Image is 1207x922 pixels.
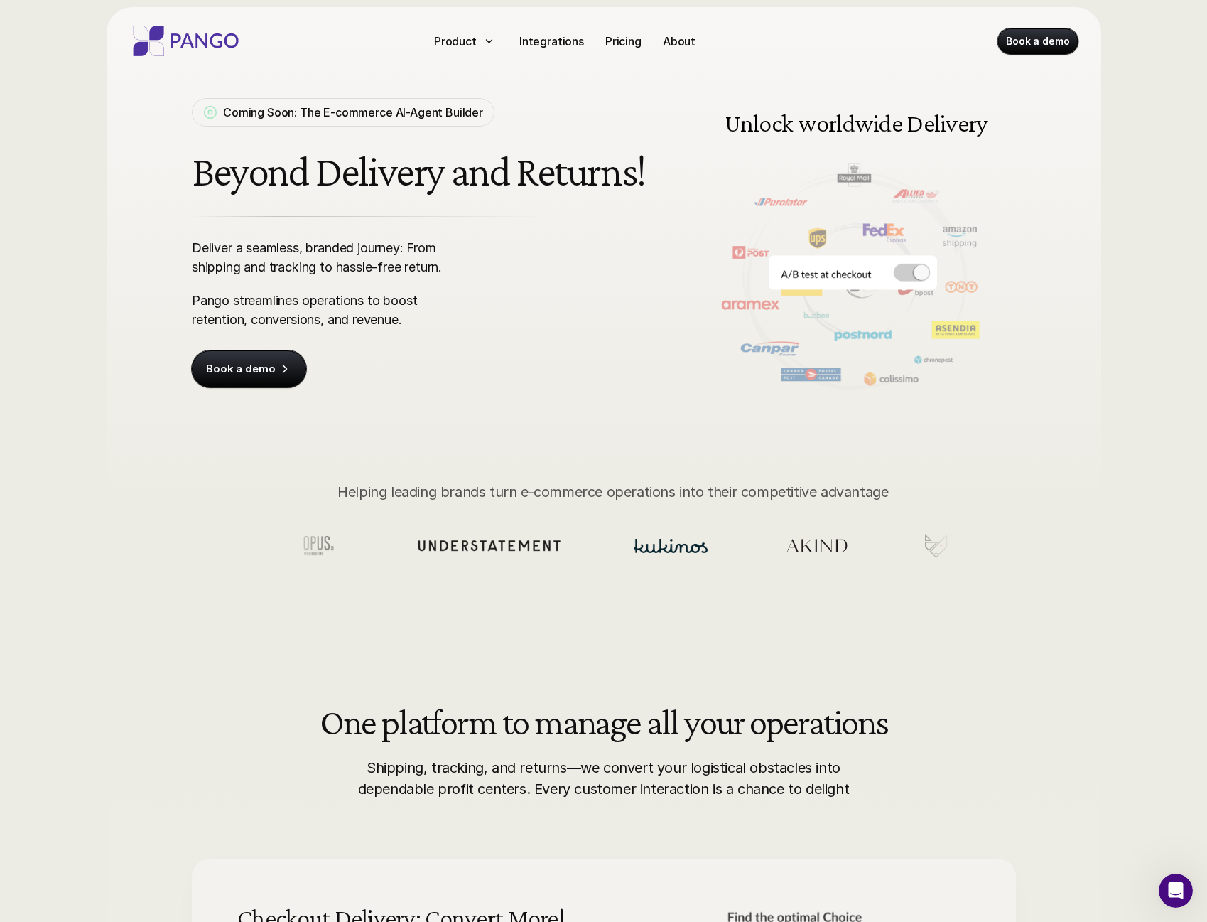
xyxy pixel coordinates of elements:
[192,291,467,329] p: Pango streamlines operations to boost retention, conversions, and revenue.
[663,33,695,50] p: About
[980,232,1002,254] button: Next
[997,28,1078,54] a: Book a demo
[192,238,467,277] p: Deliver a seamless, branded journey: From shipping and tracking to hassle-free return.
[206,362,275,376] p: Book a demo
[434,33,477,50] p: Product
[352,757,855,800] p: Shipping, tracking, and returns—we convert your logistical obstacles into dependable profit cente...
[980,232,1002,254] img: Next Arrow
[514,30,590,53] a: Integrations
[705,232,726,254] button: Previous
[192,350,306,387] a: Book a demo
[320,703,888,740] h2: One platform to manage all your operations
[192,148,651,195] h1: Beyond Delivery and Returns!
[600,30,647,53] a: Pricing
[721,110,991,136] h3: Unlock worldwide Delivery
[691,78,1016,407] img: Delivery and shipping management software doing A/B testing at the checkout for different carrier...
[657,30,701,53] a: About
[605,33,642,50] p: Pricing
[223,104,483,121] p: Coming Soon: The E-commerce AI-Agent Builder
[705,232,726,254] img: Back Arrow
[1159,874,1193,908] iframe: Intercom live chat
[519,33,584,50] p: Integrations
[1006,34,1069,48] p: Book a demo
